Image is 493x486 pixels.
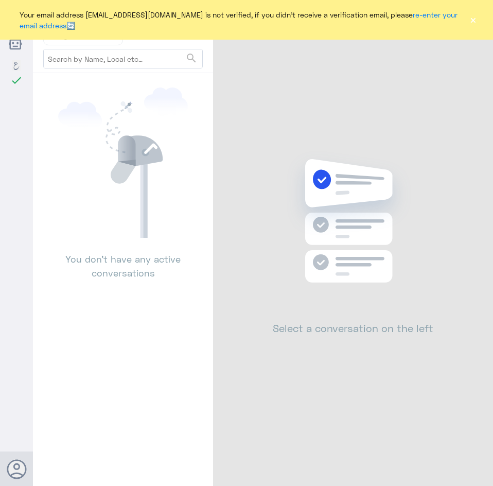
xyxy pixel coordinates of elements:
[7,459,26,479] button: Avatar
[468,15,478,25] button: ×
[20,9,465,31] span: Your email address [EMAIL_ADDRESS][DOMAIN_NAME] is not verified, if you didn't receive a verifica...
[10,74,23,86] i: check
[273,322,433,334] h2: Select a conversation on the left
[43,238,203,280] p: You don’t have any active conversations
[44,49,202,68] input: Search by Name, Local etc…
[185,50,198,67] button: search
[20,10,457,30] a: re-enter your email address
[185,52,198,64] span: search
